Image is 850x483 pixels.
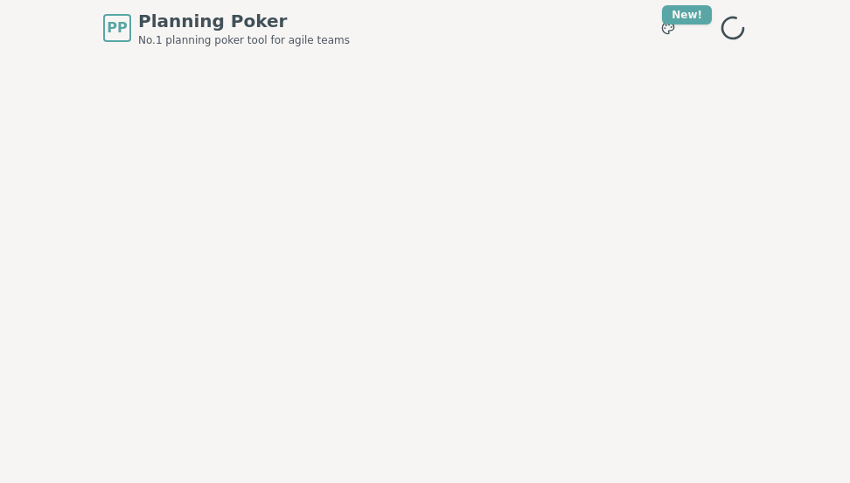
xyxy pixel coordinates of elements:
span: Planning Poker [138,9,350,33]
div: New! [662,5,712,24]
span: No.1 planning poker tool for agile teams [138,33,350,47]
button: New! [652,12,684,44]
span: PP [107,17,127,38]
a: PPPlanning PokerNo.1 planning poker tool for agile teams [103,9,350,47]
